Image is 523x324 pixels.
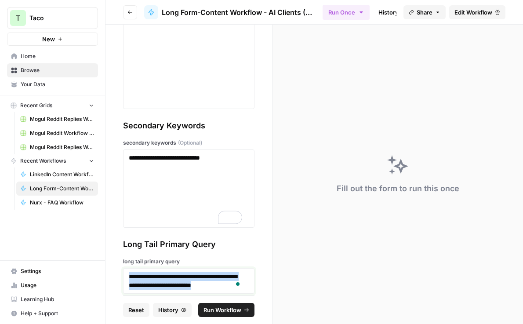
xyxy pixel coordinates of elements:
span: Reset [128,306,144,314]
span: Nurx - FAQ Workflow [30,199,94,207]
button: New [7,33,98,46]
span: History [158,306,178,314]
div: To enrich screen reader interactions, please activate Accessibility in Grammarly extension settings [129,153,249,224]
a: Usage [7,278,98,292]
button: Reset [123,303,149,317]
a: History [373,5,404,19]
div: To enrich screen reader interactions, please activate Accessibility in Grammarly extension settings [129,272,249,290]
span: Your Data [21,80,94,88]
span: Usage [21,281,94,289]
span: New [42,35,55,44]
a: Long Form-Content Workflow - AI Clients (New) [16,182,98,196]
a: Settings [7,264,98,278]
button: History [153,303,192,317]
span: Settings [21,267,94,275]
div: Fill out the form to run this once [337,182,459,195]
span: Browse [21,66,94,74]
span: Edit Workflow [454,8,492,17]
span: Taco [29,14,83,22]
a: Mogul Reddit Replies Workflow Grid (1) [16,140,98,154]
label: secondary keywords [123,139,254,147]
span: Mogul Reddit Replies Workflow Grid (1) [30,143,94,151]
a: Browse [7,63,98,77]
button: Help + Support [7,306,98,320]
span: (Optional) [178,139,202,147]
a: Home [7,49,98,63]
button: Recent Grids [7,99,98,112]
span: Help + Support [21,309,94,317]
span: Run Workflow [203,306,241,314]
button: Run Once [323,5,370,20]
a: Edit Workflow [449,5,505,19]
button: Workspace: Taco [7,7,98,29]
span: Home [21,52,94,60]
span: T [16,13,20,23]
div: Secondary Keywords [123,120,254,132]
a: Mogul Reddit Replies Workflow Grid [16,112,98,126]
span: Recent Workflows [20,157,66,165]
a: Learning Hub [7,292,98,306]
a: Nurx - FAQ Workflow [16,196,98,210]
a: Long Form-Content Workflow - AI Clients (New) [144,5,316,19]
button: Run Workflow [198,303,254,317]
span: Recent Grids [20,102,52,109]
span: Mogul Reddit Replies Workflow Grid [30,115,94,123]
div: Long Tail Primary Query [123,238,254,251]
span: Share [417,8,432,17]
button: Share [403,5,446,19]
span: Learning Hub [21,295,94,303]
label: long tail primary query [123,258,254,266]
span: Mogul Reddit Workflow Grid (1) [30,129,94,137]
span: Long Form-Content Workflow - AI Clients (New) [30,185,94,193]
a: Mogul Reddit Workflow Grid (1) [16,126,98,140]
button: Recent Workflows [7,154,98,167]
a: Your Data [7,77,98,91]
span: Long Form-Content Workflow - AI Clients (New) [162,7,316,18]
span: LinkedIn Content Workflow [30,171,94,178]
a: LinkedIn Content Workflow [16,167,98,182]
